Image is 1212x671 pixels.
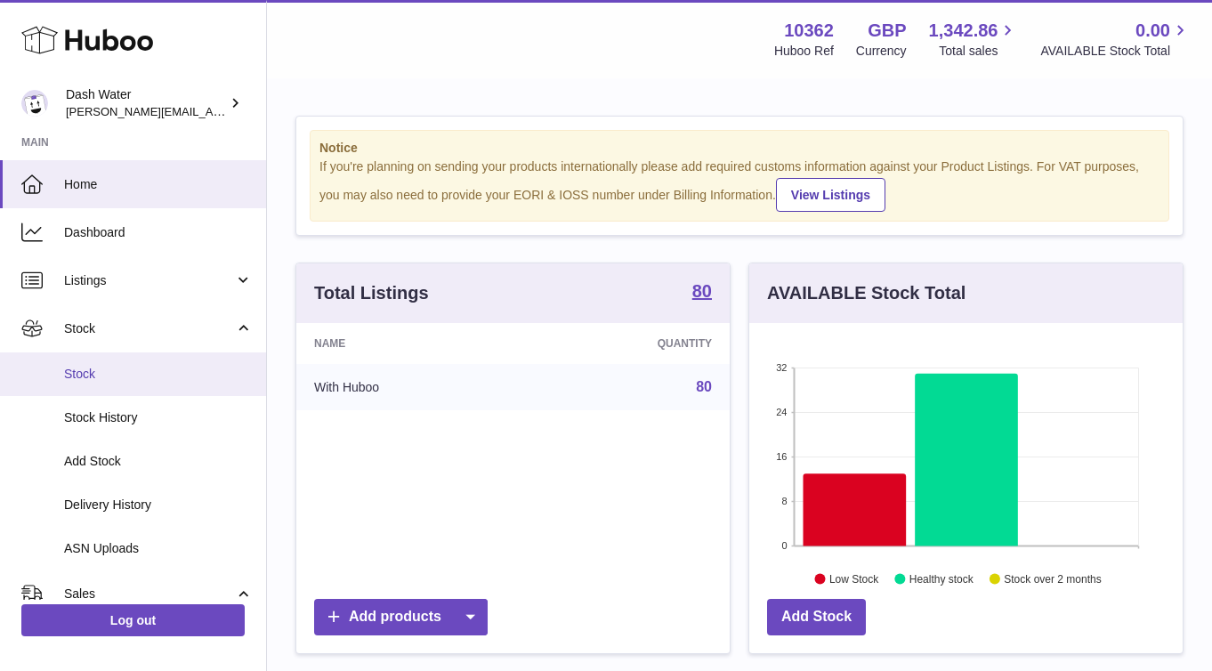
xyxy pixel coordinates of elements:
[21,604,245,636] a: Log out
[692,282,712,300] strong: 80
[939,43,1018,60] span: Total sales
[776,451,787,462] text: 16
[776,178,885,212] a: View Listings
[856,43,907,60] div: Currency
[776,407,787,417] text: 24
[64,176,253,193] span: Home
[692,282,712,303] a: 80
[314,599,488,635] a: Add products
[64,497,253,513] span: Delivery History
[868,19,906,43] strong: GBP
[781,540,787,551] text: 0
[774,43,834,60] div: Huboo Ref
[1004,572,1101,585] text: Stock over 2 months
[781,496,787,506] text: 8
[696,379,712,394] a: 80
[1040,43,1191,60] span: AVAILABLE Stock Total
[1135,19,1170,43] span: 0.00
[296,323,525,364] th: Name
[64,409,253,426] span: Stock History
[784,19,834,43] strong: 10362
[1040,19,1191,60] a: 0.00 AVAILABLE Stock Total
[929,19,1019,60] a: 1,342.86 Total sales
[66,104,357,118] span: [PERSON_NAME][EMAIL_ADDRESS][DOMAIN_NAME]
[21,90,48,117] img: james@dash-water.com
[66,86,226,120] div: Dash Water
[296,364,525,410] td: With Huboo
[525,323,730,364] th: Quantity
[767,281,966,305] h3: AVAILABLE Stock Total
[319,140,1159,157] strong: Notice
[64,540,253,557] span: ASN Uploads
[909,572,974,585] text: Healthy stock
[64,272,234,289] span: Listings
[319,158,1159,212] div: If you're planning on sending your products internationally please add required customs informati...
[64,366,253,383] span: Stock
[64,586,234,602] span: Sales
[829,572,879,585] text: Low Stock
[64,453,253,470] span: Add Stock
[929,19,998,43] span: 1,342.86
[767,599,866,635] a: Add Stock
[776,362,787,373] text: 32
[314,281,429,305] h3: Total Listings
[64,224,253,241] span: Dashboard
[64,320,234,337] span: Stock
